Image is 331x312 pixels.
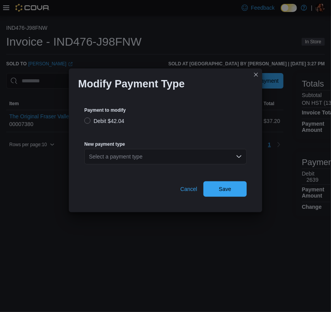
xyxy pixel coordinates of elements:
button: Open list of options [236,153,242,160]
label: Debit $42.04 [84,116,124,126]
button: Cancel [177,181,200,197]
button: Save [203,181,247,197]
button: Closes this modal window [251,70,261,79]
input: Accessible screen reader label [89,152,90,161]
label: Payment to modify [84,107,126,113]
label: New payment type [84,141,125,147]
span: Save [219,185,231,193]
span: Cancel [180,185,197,193]
h1: Modify Payment Type [78,78,185,90]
